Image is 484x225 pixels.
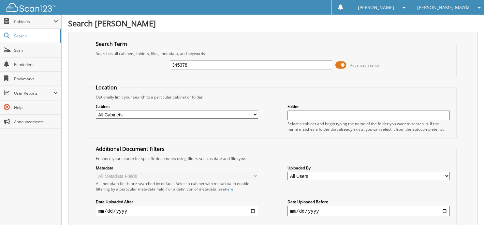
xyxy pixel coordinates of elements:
span: Bookmarks [14,76,58,82]
legend: Search Term [93,40,130,47]
div: Searches all cabinets, folders, files, metadata, and keywords [93,51,453,56]
label: Date Uploaded After [96,199,258,205]
span: [PERSON_NAME] Mazda [417,6,470,9]
img: scan123-logo-white.svg [7,3,55,12]
span: Search [14,33,57,39]
a: here [225,186,233,192]
span: [PERSON_NAME] [358,6,394,9]
span: Reminders [14,62,58,67]
label: Folder [287,104,450,109]
span: Advanced Search [350,63,379,68]
iframe: Chat Widget [451,194,484,225]
div: Optionally limit your search to a particular cabinet or folder [93,94,453,100]
input: start [96,206,258,216]
div: Select a cabinet and begin typing the name of the folder you want to search in. If the name match... [287,121,450,132]
legend: Additional Document Filters [93,145,168,152]
span: Scan [14,47,58,53]
legend: Location [93,84,120,91]
span: Announcements [14,119,58,125]
span: User Reports [14,90,53,96]
div: All metadata fields are searched by default. Select a cabinet with metadata to enable filtering b... [96,181,258,192]
h1: Search [PERSON_NAME] [68,18,477,29]
span: Help [14,105,58,110]
div: Enhance your search for specific documents using filters such as date and file type. [93,156,453,161]
label: Metadata [96,165,258,171]
label: Cabinet [96,104,258,109]
label: Uploaded By [287,165,450,171]
label: Date Uploaded Before [287,199,450,205]
span: Cabinets [14,19,53,24]
input: end [287,206,450,216]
